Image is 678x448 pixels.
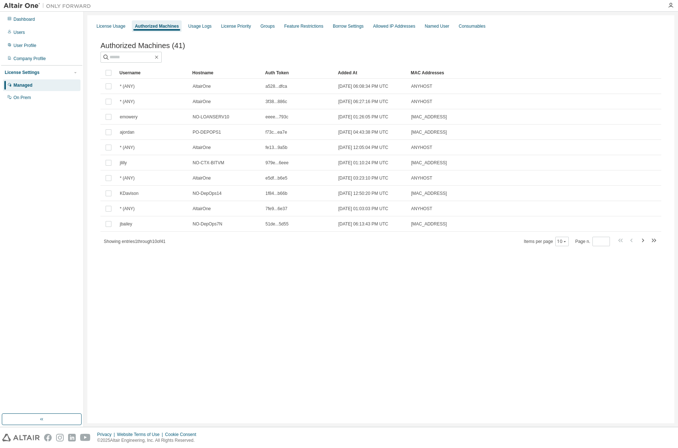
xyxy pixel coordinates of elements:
span: ANYHOST [411,175,432,181]
span: [DATE] 06:08:34 PM UTC [338,83,388,89]
span: AltairOne [193,145,211,150]
div: Feature Restrictions [284,23,323,29]
span: [DATE] 03:23:10 PM UTC [338,175,388,181]
span: NO-LOANSERV10 [193,114,229,120]
span: [DATE] 01:03:03 PM UTC [338,206,388,212]
span: [DATE] 06:13:43 PM UTC [338,221,388,227]
div: Named User [425,23,449,29]
span: f73c...ea7e [265,129,287,135]
div: Managed [13,82,32,88]
span: [DATE] 12:05:04 PM UTC [338,145,388,150]
span: [MAC_ADDRESS] [411,221,447,227]
span: 7fe9...6e37 [265,206,287,212]
span: 979e...6eee [265,160,288,166]
div: Auth Token [265,67,332,79]
div: License Priority [221,23,251,29]
span: ajordan [120,129,134,135]
span: PO-DEPOPS1 [193,129,221,135]
img: facebook.svg [44,434,52,441]
span: [DATE] 04:43:38 PM UTC [338,129,388,135]
span: AltairOne [193,206,211,212]
span: AltairOne [193,99,211,105]
span: emowery [120,114,138,120]
div: User Profile [13,43,36,48]
img: Altair One [4,2,95,9]
span: NO-DepOps7N [193,221,222,227]
img: altair_logo.svg [2,434,40,441]
span: [MAC_ADDRESS] [411,160,447,166]
div: Dashboard [13,16,35,22]
span: [MAC_ADDRESS] [411,129,447,135]
span: * (ANY) [120,99,135,105]
span: AltairOne [193,175,211,181]
div: On Prem [13,95,31,101]
div: License Usage [96,23,125,29]
span: Page n. [575,237,610,246]
div: Website Terms of Use [117,432,165,437]
span: e5df...b6e5 [265,175,287,181]
div: Privacy [97,432,117,437]
span: * (ANY) [120,145,135,150]
span: 51de...5d55 [265,221,288,227]
img: linkedin.svg [68,434,76,441]
span: ANYHOST [411,206,432,212]
span: a528...dfca [265,83,287,89]
div: Cookie Consent [165,432,200,437]
span: ANYHOST [411,83,432,89]
div: Borrow Settings [333,23,364,29]
span: Items per page [524,237,569,246]
span: NO-DepOps14 [193,190,221,196]
img: instagram.svg [56,434,64,441]
span: * (ANY) [120,175,135,181]
div: Groups [260,23,275,29]
div: Authorized Machines [135,23,179,29]
span: [MAC_ADDRESS] [411,190,447,196]
div: Added At [338,67,405,79]
span: 1f84...b66b [265,190,287,196]
div: Username [119,67,186,79]
span: [DATE] 06:27:16 PM UTC [338,99,388,105]
span: ANYHOST [411,145,432,150]
span: [DATE] 01:26:05 PM UTC [338,114,388,120]
button: 10 [557,239,567,244]
span: NO-CTX-BITVM [193,160,224,166]
span: 3f38...886c [265,99,287,105]
span: jbailey [120,221,132,227]
span: [DATE] 01:10:24 PM UTC [338,160,388,166]
span: [MAC_ADDRESS] [411,114,447,120]
span: Showing entries 1 through 10 of 41 [104,239,166,244]
div: Hostname [192,67,259,79]
img: youtube.svg [80,434,91,441]
div: Allowed IP Addresses [373,23,415,29]
div: Usage Logs [188,23,212,29]
span: * (ANY) [120,206,135,212]
span: AltairOne [193,83,211,89]
span: fe13...9a5b [265,145,287,150]
div: MAC Addresses [411,67,585,79]
div: Consumables [459,23,485,29]
span: * (ANY) [120,83,135,89]
span: jlilly [120,160,127,166]
div: License Settings [5,70,39,75]
span: ANYHOST [411,99,432,105]
div: Company Profile [13,56,46,62]
span: eeee...793c [265,114,288,120]
span: Authorized Machines (41) [100,42,185,50]
div: Users [13,30,25,35]
span: [DATE] 12:50:20 PM UTC [338,190,388,196]
span: KDavison [120,190,138,196]
p: © 2025 Altair Engineering, Inc. All Rights Reserved. [97,437,201,444]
